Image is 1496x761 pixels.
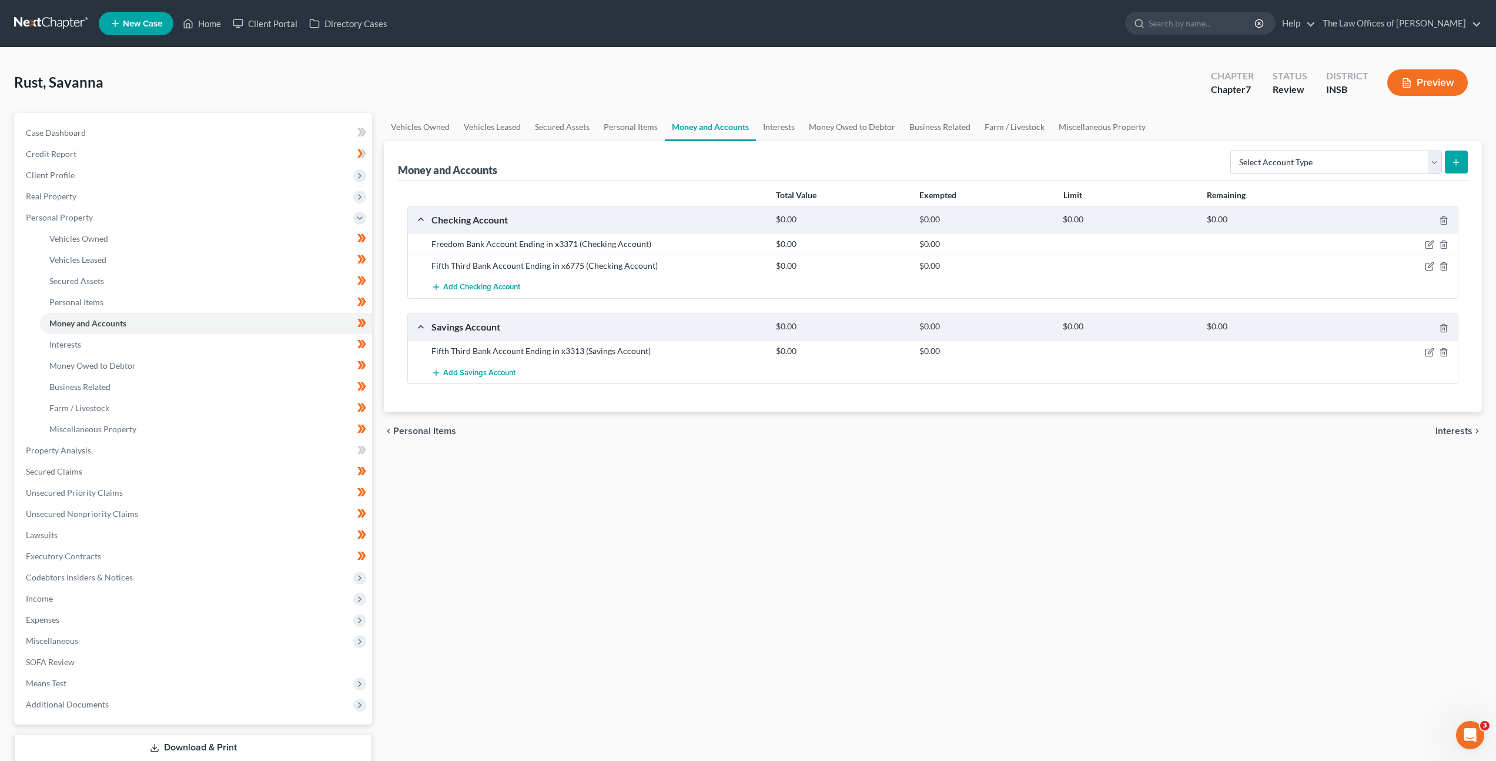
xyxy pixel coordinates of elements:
[26,488,123,498] span: Unsecured Priority Claims
[1207,190,1246,200] strong: Remaining
[49,382,111,392] span: Business Related
[49,233,108,243] span: Vehicles Owned
[665,113,756,141] a: Money and Accounts
[770,321,913,332] div: $0.00
[1246,84,1251,95] span: 7
[40,271,372,292] a: Secured Assets
[49,318,126,328] span: Money and Accounts
[913,321,1057,332] div: $0.00
[528,113,597,141] a: Secured Assets
[26,212,93,222] span: Personal Property
[26,191,76,201] span: Real Property
[1201,321,1344,332] div: $0.00
[776,190,816,200] strong: Total Value
[49,339,81,349] span: Interests
[14,74,103,91] span: Rust, Savanna
[26,615,59,625] span: Expenses
[26,636,78,646] span: Miscellaneous
[40,376,372,398] a: Business Related
[16,525,372,546] a: Lawsuits
[303,13,393,34] a: Directory Cases
[1317,13,1481,34] a: The Law Offices of [PERSON_NAME]
[443,283,520,292] span: Add Checking Account
[1273,83,1307,96] div: Review
[597,113,665,141] a: Personal Items
[49,403,109,413] span: Farm / Livestock
[16,440,372,461] a: Property Analysis
[26,678,66,688] span: Means Test
[384,426,456,436] button: chevron_left Personal Items
[16,143,372,165] a: Credit Report
[49,361,136,371] span: Money Owed to Debtor
[1326,83,1368,96] div: INSB
[393,426,456,436] span: Personal Items
[384,426,393,436] i: chevron_left
[1149,12,1256,34] input: Search by name...
[40,249,372,271] a: Vehicles Leased
[1052,113,1153,141] a: Miscellaneous Property
[16,122,372,143] a: Case Dashboard
[1480,721,1490,730] span: 3
[431,276,520,298] button: Add Checking Account
[26,593,53,603] span: Income
[26,530,58,540] span: Lawsuits
[227,13,303,34] a: Client Portal
[26,551,101,561] span: Executory Contracts
[770,238,913,250] div: $0.00
[49,297,103,307] span: Personal Items
[26,128,86,138] span: Case Dashboard
[40,398,372,419] a: Farm / Livestock
[913,238,1057,250] div: $0.00
[1201,214,1344,225] div: $0.00
[431,362,516,383] button: Add Savings Account
[1211,83,1254,96] div: Chapter
[1057,214,1200,225] div: $0.00
[40,334,372,355] a: Interests
[913,345,1057,357] div: $0.00
[913,214,1057,225] div: $0.00
[384,113,457,141] a: Vehicles Owned
[426,238,770,250] div: Freedom Bank Account Ending in x3371 (Checking Account)
[40,228,372,249] a: Vehicles Owned
[457,113,528,141] a: Vehicles Leased
[398,163,497,177] div: Money and Accounts
[902,113,978,141] a: Business Related
[49,276,104,286] span: Secured Assets
[26,149,76,159] span: Credit Report
[426,321,770,333] div: Savings Account
[40,292,372,313] a: Personal Items
[426,345,770,357] div: Fifth Third Bank Account Ending in x3313 (Savings Account)
[26,699,109,709] span: Additional Documents
[426,213,770,226] div: Checking Account
[1456,721,1484,749] iframe: Intercom live chat
[426,260,770,272] div: Fifth Third Bank Account Ending in x6775 (Checking Account)
[49,255,106,265] span: Vehicles Leased
[123,19,162,28] span: New Case
[40,313,372,334] a: Money and Accounts
[26,657,75,667] span: SOFA Review
[770,345,913,357] div: $0.00
[26,509,138,519] span: Unsecured Nonpriority Claims
[1276,13,1316,34] a: Help
[978,113,1052,141] a: Farm / Livestock
[443,368,516,378] span: Add Savings Account
[49,424,136,434] span: Miscellaneous Property
[26,445,91,455] span: Property Analysis
[16,652,372,673] a: SOFA Review
[40,355,372,376] a: Money Owed to Debtor
[26,170,75,180] span: Client Profile
[770,214,913,225] div: $0.00
[1273,69,1307,83] div: Status
[919,190,956,200] strong: Exempted
[1063,190,1082,200] strong: Limit
[26,466,82,476] span: Secured Claims
[40,419,372,440] a: Miscellaneous Property
[1326,69,1368,83] div: District
[1435,426,1472,436] span: Interests
[1211,69,1254,83] div: Chapter
[1387,69,1468,96] button: Preview
[756,113,802,141] a: Interests
[177,13,227,34] a: Home
[26,572,133,582] span: Codebtors Insiders & Notices
[16,482,372,503] a: Unsecured Priority Claims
